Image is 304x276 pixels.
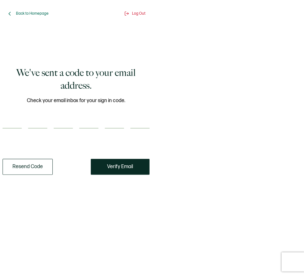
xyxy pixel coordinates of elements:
[16,11,49,16] span: Back to Homepage
[27,97,125,105] span: Check your email inbox for your sign in code.
[91,159,150,175] button: Verify Email
[11,66,141,92] h1: We've sent a code to your email address.
[132,11,146,16] span: Log Out
[3,159,53,175] button: Resend Code
[107,164,133,169] span: Verify Email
